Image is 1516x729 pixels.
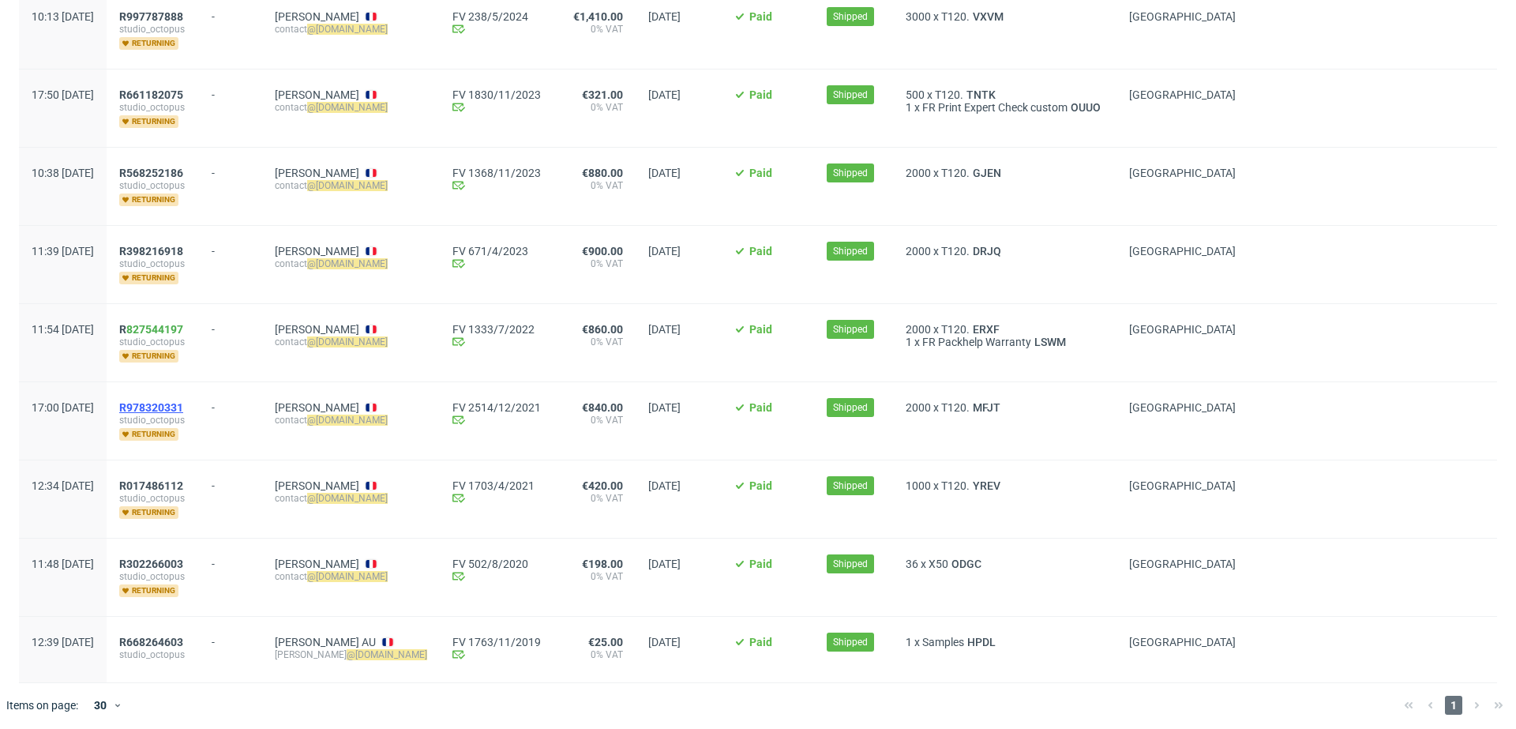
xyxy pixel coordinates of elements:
[833,479,868,493] span: Shipped
[275,257,427,270] div: contact
[749,401,772,414] span: Paid
[906,636,912,648] span: 1
[906,558,1104,570] div: x
[906,401,931,414] span: 2000
[1031,336,1069,348] span: LSWM
[833,166,868,180] span: Shipped
[307,102,388,113] mark: @[DOMAIN_NAME]
[275,179,427,192] div: contact
[749,245,772,257] span: Paid
[648,401,681,414] span: [DATE]
[119,636,186,648] a: R668264603
[119,479,186,492] a: R017486112
[1129,10,1236,23] span: [GEOGRAPHIC_DATA]
[119,558,183,570] span: R302266003
[307,415,388,426] mark: @[DOMAIN_NAME]
[119,245,183,257] span: R398216918
[275,479,359,492] a: [PERSON_NAME]
[970,167,1004,179] a: GJEN
[1129,167,1236,179] span: [GEOGRAPHIC_DATA]
[119,414,186,427] span: studio_octopus
[963,88,999,101] a: TNTK
[275,23,427,36] div: contact
[1129,245,1236,257] span: [GEOGRAPHIC_DATA]
[833,557,868,571] span: Shipped
[275,401,359,414] a: [PERSON_NAME]
[566,101,623,114] span: 0% VAT
[582,479,623,492] span: €420.00
[452,10,541,23] a: FV 238/5/2024
[906,336,912,348] span: 1
[941,10,970,23] span: T120.
[749,479,772,492] span: Paid
[84,694,113,716] div: 30
[906,167,1104,179] div: x
[32,479,94,492] span: 12:34 [DATE]
[1129,323,1236,336] span: [GEOGRAPHIC_DATA]
[119,272,178,284] span: returning
[275,336,427,348] div: contact
[648,10,681,23] span: [DATE]
[906,558,918,570] span: 36
[948,558,985,570] span: ODGC
[452,167,541,179] a: FV 1368/11/2023
[833,322,868,336] span: Shipped
[906,479,931,492] span: 1000
[307,258,388,269] mark: @[DOMAIN_NAME]
[906,323,931,336] span: 2000
[119,167,183,179] span: R568252186
[906,101,912,114] span: 1
[307,571,388,582] mark: @[DOMAIN_NAME]
[119,570,186,583] span: studio_octopus
[32,245,94,257] span: 11:39 [DATE]
[275,636,376,648] a: [PERSON_NAME] AU
[212,239,250,257] div: -
[648,479,681,492] span: [DATE]
[1129,636,1236,648] span: [GEOGRAPHIC_DATA]
[566,336,623,348] span: 0% VAT
[32,167,94,179] span: 10:38 [DATE]
[32,636,94,648] span: 12:39 [DATE]
[648,88,681,101] span: [DATE]
[970,323,1003,336] span: ERXF
[32,323,94,336] span: 11:54 [DATE]
[906,323,1104,336] div: x
[119,88,186,101] a: R661182075
[833,9,868,24] span: Shipped
[119,245,186,257] a: R398216918
[275,648,427,661] div: [PERSON_NAME]
[941,167,970,179] span: T120.
[452,636,541,648] a: FV 1763/11/2019
[6,697,78,713] span: Items on page:
[119,401,186,414] a: R978320331
[929,558,948,570] span: X50
[566,257,623,270] span: 0% VAT
[941,245,970,257] span: T120.
[582,401,623,414] span: €840.00
[566,570,623,583] span: 0% VAT
[307,336,388,348] mark: @[DOMAIN_NAME]
[32,10,94,23] span: 10:13 [DATE]
[582,167,623,179] span: €880.00
[275,570,427,583] div: contact
[119,179,186,192] span: studio_octopus
[749,10,772,23] span: Paid
[970,401,1004,414] a: MFJT
[906,167,931,179] span: 2000
[275,558,359,570] a: [PERSON_NAME]
[906,10,931,23] span: 3000
[1445,696,1462,715] span: 1
[749,323,772,336] span: Paid
[833,88,868,102] span: Shipped
[582,323,623,336] span: €860.00
[119,506,178,519] span: returning
[566,23,623,36] span: 0% VAT
[566,492,623,505] span: 0% VAT
[275,323,359,336] a: [PERSON_NAME]
[906,88,925,101] span: 500
[126,323,183,336] a: 827544197
[119,37,178,50] span: returning
[119,584,178,597] span: returning
[922,336,1031,348] span: FR Packhelp Warranty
